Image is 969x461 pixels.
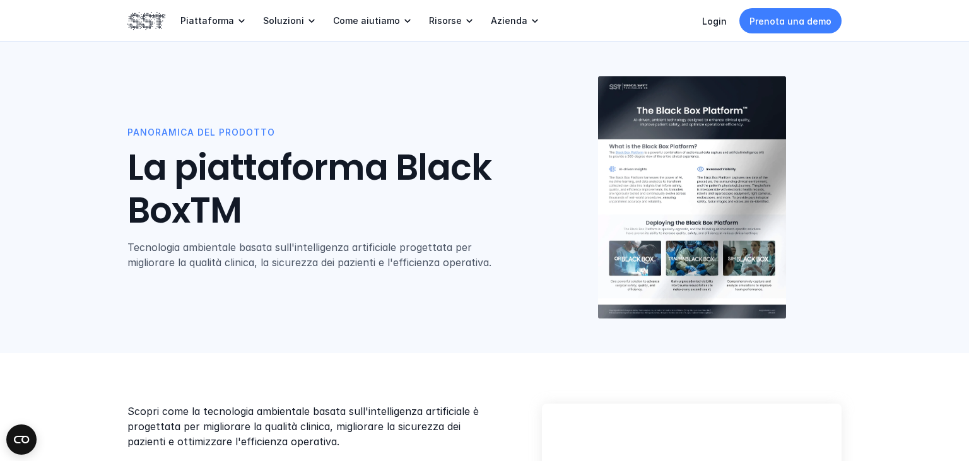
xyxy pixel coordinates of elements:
button: Apri il widget CMP [6,424,37,455]
img: Logo SST [127,10,165,32]
p: Piattaforma [180,15,234,26]
p: Prenota una demo [749,15,831,28]
p: Azienda [491,15,527,26]
h1: La piattaforma Black BoxTM [127,147,542,231]
a: Login [702,16,727,26]
p: Scopri come la tecnologia ambientale basata sull'intelligenza artificiale è progettata per miglio... [127,404,491,449]
p: Panoramica del prodotto [127,125,542,139]
p: Come aiutiamo [333,15,400,26]
p: Soluzioni [263,15,304,26]
p: Risorse [429,15,462,26]
a: Prenota una demo [739,8,842,33]
img: Black Box Platform copertina del prodotto [597,76,785,319]
p: Tecnologia ambientale basata sull'intelligenza artificiale progettata per migliorare la qualità c... [127,239,500,269]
